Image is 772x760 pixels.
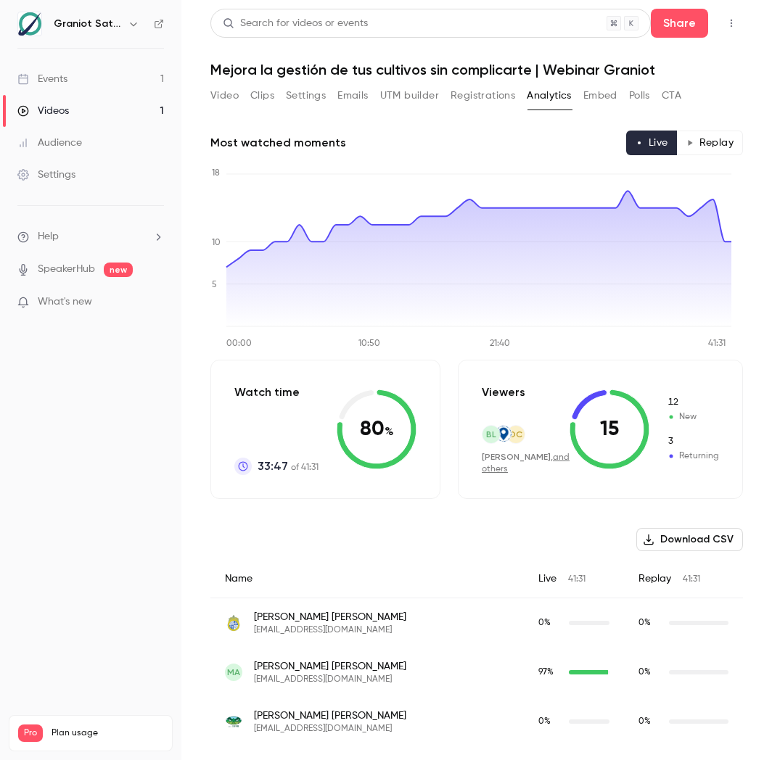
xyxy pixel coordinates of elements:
[254,610,406,624] span: [PERSON_NAME] [PERSON_NAME]
[234,384,319,401] p: Watch time
[38,229,59,244] span: Help
[38,262,95,277] a: SpeakerHub
[638,668,651,677] span: 0 %
[17,168,75,182] div: Settings
[538,715,562,728] span: Live watch time
[210,697,743,746] div: famador@isa1890.com
[38,294,92,310] span: What's new
[667,450,719,463] span: Returning
[568,575,586,584] span: 41:31
[636,528,743,551] button: Download CSV
[482,384,525,401] p: Viewers
[482,451,570,475] div: ,
[651,9,708,38] button: Share
[210,84,239,107] button: Video
[104,263,133,277] span: new
[626,131,678,155] button: Live
[496,426,512,442] img: graniot.com
[667,396,719,409] span: New
[624,560,743,598] div: Replay
[683,575,700,584] span: 41:31
[638,619,651,627] span: 0 %
[667,410,719,424] span: New
[223,16,368,31] div: Search for videos or events
[17,104,69,118] div: Videos
[210,61,743,78] h1: Mejora la gestión de tus cultivos sin complicarte | Webinar Graniot
[18,12,41,36] img: Graniot Satellite Technologies SL
[212,239,221,247] tspan: 10
[225,716,242,728] img: isa1890.com
[638,717,651,726] span: 0 %
[638,666,662,679] span: Replay watch time
[708,339,726,348] tspan: 41:31
[254,659,406,674] span: [PERSON_NAME] [PERSON_NAME]
[227,666,240,679] span: MA
[524,560,624,598] div: Live
[254,709,406,723] span: [PERSON_NAME] [PERSON_NAME]
[538,717,551,726] span: 0 %
[18,724,43,742] span: Pro
[486,428,496,441] span: bl
[210,648,743,697] div: malcantar@rocampo.com.mx
[286,84,326,107] button: Settings
[451,84,515,107] button: Registrations
[638,616,662,629] span: Replay watch time
[509,428,522,441] span: DC
[538,616,562,629] span: Live watch time
[212,281,217,289] tspan: 5
[210,134,346,152] h2: Most watched moments
[380,84,439,107] button: UTM builder
[254,674,406,685] span: [EMAIL_ADDRESS][DOMAIN_NAME]
[258,458,319,475] p: of 41:31
[629,84,650,107] button: Polls
[250,84,274,107] button: Clips
[54,17,122,31] h6: Graniot Satellite Technologies SL
[212,169,220,178] tspan: 18
[254,723,406,735] span: [EMAIL_ADDRESS][DOMAIN_NAME]
[538,668,554,677] span: 97 %
[677,131,743,155] button: Replay
[226,339,252,348] tspan: 00:00
[490,339,510,348] tspan: 21:40
[210,598,743,648] div: bagurto@uc.cl
[17,229,164,244] li: help-dropdown-opener
[667,435,719,448] span: Returning
[17,136,82,150] div: Audience
[147,296,164,309] iframe: Noticeable Trigger
[258,458,288,475] span: 33:47
[638,715,662,728] span: Replay watch time
[662,84,681,107] button: CTA
[358,339,380,348] tspan: 10:50
[17,72,67,86] div: Events
[720,12,743,35] button: Top Bar Actions
[527,84,572,107] button: Analytics
[210,560,524,598] div: Name
[225,614,242,632] img: uc.cl
[254,624,406,636] span: [EMAIL_ADDRESS][DOMAIN_NAME]
[482,452,551,462] span: [PERSON_NAME]
[52,727,163,739] span: Plan usage
[583,84,617,107] button: Embed
[337,84,368,107] button: Emails
[538,666,562,679] span: Live watch time
[538,619,551,627] span: 0 %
